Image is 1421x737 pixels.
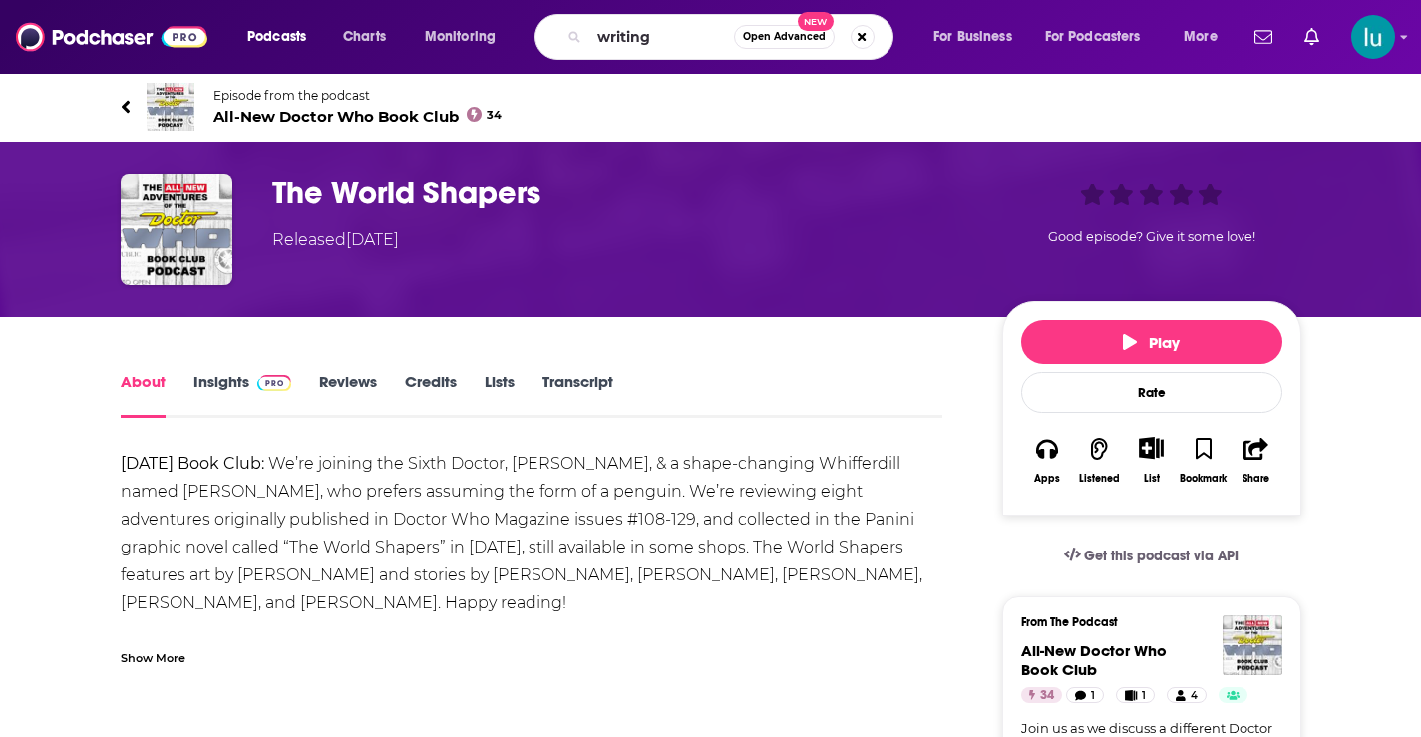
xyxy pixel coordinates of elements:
[193,372,292,418] a: InsightsPodchaser Pro
[247,23,306,51] span: Podcasts
[1184,23,1218,51] span: More
[1144,472,1160,485] div: List
[542,372,613,418] a: Transcript
[1032,21,1170,53] button: open menu
[121,454,264,473] strong: [DATE] Book Club:
[147,83,194,131] img: All-New Doctor Who Book Club
[121,174,232,285] img: The World Shapers
[213,107,503,126] span: All-New Doctor Who Book Club
[1084,548,1239,564] span: Get this podcast via API
[798,12,834,31] span: New
[1296,20,1327,54] a: Show notifications dropdown
[1223,615,1282,675] img: All-New Doctor Who Book Club
[743,32,826,42] span: Open Advanced
[1170,21,1243,53] button: open menu
[121,372,166,418] a: About
[1116,687,1155,703] a: 1
[213,88,503,103] span: Episode from the podcast
[1091,686,1095,706] span: 1
[734,25,835,49] button: Open AdvancedNew
[1021,641,1167,679] a: All-New Doctor Who Book Club
[1048,229,1255,244] span: Good episode? Give it some love!
[1351,15,1395,59] img: User Profile
[1123,333,1180,352] span: Play
[1066,687,1104,703] a: 1
[411,21,522,53] button: open menu
[272,174,970,212] h1: The World Shapers
[257,375,292,391] img: Podchaser Pro
[330,21,398,53] a: Charts
[1021,687,1062,703] a: 34
[1021,320,1282,364] button: Play
[1048,532,1255,580] a: Get this podcast via API
[1021,615,1266,629] h3: From The Podcast
[589,21,734,53] input: Search podcasts, credits, & more...
[233,21,332,53] button: open menu
[1178,424,1230,497] button: Bookmark
[1131,437,1172,459] button: Show More Button
[319,372,377,418] a: Reviews
[1079,473,1120,485] div: Listened
[425,23,496,51] span: Monitoring
[487,111,502,120] span: 34
[272,228,399,252] div: Released [DATE]
[1180,473,1227,485] div: Bookmark
[553,14,912,60] div: Search podcasts, credits, & more...
[485,372,515,418] a: Lists
[1034,473,1060,485] div: Apps
[343,23,386,51] span: Charts
[1142,686,1146,706] span: 1
[1021,424,1073,497] button: Apps
[1045,23,1141,51] span: For Podcasters
[1125,424,1177,497] div: Show More ButtonList
[1351,15,1395,59] span: Logged in as lusodano
[1167,687,1206,703] a: 4
[1351,15,1395,59] button: Show profile menu
[1230,424,1281,497] button: Share
[1073,424,1125,497] button: Listened
[1021,372,1282,413] div: Rate
[1040,686,1054,706] span: 34
[933,23,1012,51] span: For Business
[1246,20,1280,54] a: Show notifications dropdown
[919,21,1037,53] button: open menu
[121,83,1301,131] a: All-New Doctor Who Book ClubEpisode from the podcastAll-New Doctor Who Book Club34
[405,372,457,418] a: Credits
[1353,669,1401,717] iframe: Intercom live chat
[16,18,207,56] img: Podchaser - Follow, Share and Rate Podcasts
[1191,686,1198,706] span: 4
[1243,473,1269,485] div: Share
